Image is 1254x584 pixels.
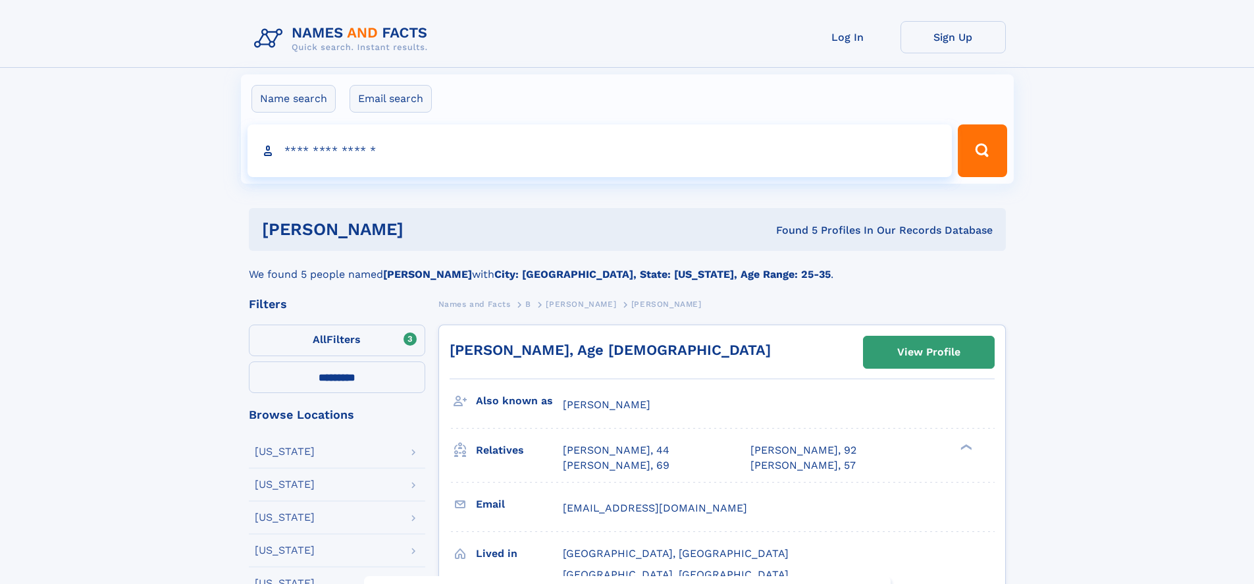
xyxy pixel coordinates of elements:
[546,296,616,312] a: [PERSON_NAME]
[476,390,563,412] h3: Also known as
[864,336,994,368] a: View Profile
[251,85,336,113] label: Name search
[563,398,650,411] span: [PERSON_NAME]
[563,443,669,458] a: [PERSON_NAME], 44
[438,296,511,312] a: Names and Facts
[795,21,901,53] a: Log In
[476,543,563,565] h3: Lived in
[450,342,771,358] a: [PERSON_NAME], Age [DEMOGRAPHIC_DATA]
[958,124,1006,177] button: Search Button
[476,493,563,516] h3: Email
[546,300,616,309] span: [PERSON_NAME]
[383,268,472,280] b: [PERSON_NAME]
[897,337,960,367] div: View Profile
[262,221,590,238] h1: [PERSON_NAME]
[901,21,1006,53] a: Sign Up
[957,443,973,452] div: ❯
[563,547,789,560] span: [GEOGRAPHIC_DATA], [GEOGRAPHIC_DATA]
[494,268,831,280] b: City: [GEOGRAPHIC_DATA], State: [US_STATE], Age Range: 25-35
[249,325,425,356] label: Filters
[525,296,531,312] a: B
[249,298,425,310] div: Filters
[249,21,438,57] img: Logo Names and Facts
[255,479,315,490] div: [US_STATE]
[248,124,953,177] input: search input
[563,568,789,581] span: [GEOGRAPHIC_DATA], [GEOGRAPHIC_DATA]
[750,458,856,473] a: [PERSON_NAME], 57
[249,251,1006,282] div: We found 5 people named with .
[631,300,702,309] span: [PERSON_NAME]
[249,409,425,421] div: Browse Locations
[750,443,856,458] a: [PERSON_NAME], 92
[590,223,993,238] div: Found 5 Profiles In Our Records Database
[476,439,563,462] h3: Relatives
[255,545,315,556] div: [US_STATE]
[255,446,315,457] div: [US_STATE]
[563,458,669,473] a: [PERSON_NAME], 69
[563,502,747,514] span: [EMAIL_ADDRESS][DOMAIN_NAME]
[313,333,327,346] span: All
[350,85,432,113] label: Email search
[525,300,531,309] span: B
[255,512,315,523] div: [US_STATE]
